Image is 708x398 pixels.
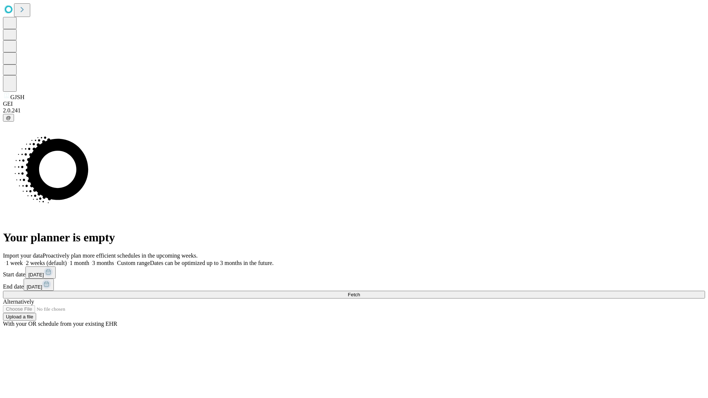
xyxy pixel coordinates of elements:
span: Import your data [3,252,43,259]
span: GJSH [10,94,24,100]
span: 1 week [6,260,23,266]
button: [DATE] [24,279,54,291]
span: [DATE] [27,284,42,290]
span: 2 weeks (default) [26,260,67,266]
div: Start date [3,266,705,279]
div: End date [3,279,705,291]
span: [DATE] [28,272,44,277]
button: Upload a file [3,313,36,321]
div: GEI [3,101,705,107]
span: Fetch [348,292,360,297]
button: Fetch [3,291,705,298]
span: Alternatively [3,298,34,305]
h1: Your planner is empty [3,231,705,244]
span: @ [6,115,11,121]
span: Custom range [117,260,150,266]
span: With your OR schedule from your existing EHR [3,321,117,327]
div: 2.0.241 [3,107,705,114]
button: [DATE] [25,266,56,279]
span: 1 month [70,260,89,266]
span: Proactively plan more efficient schedules in the upcoming weeks. [43,252,198,259]
button: @ [3,114,14,122]
span: Dates can be optimized up to 3 months in the future. [150,260,274,266]
span: 3 months [92,260,114,266]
